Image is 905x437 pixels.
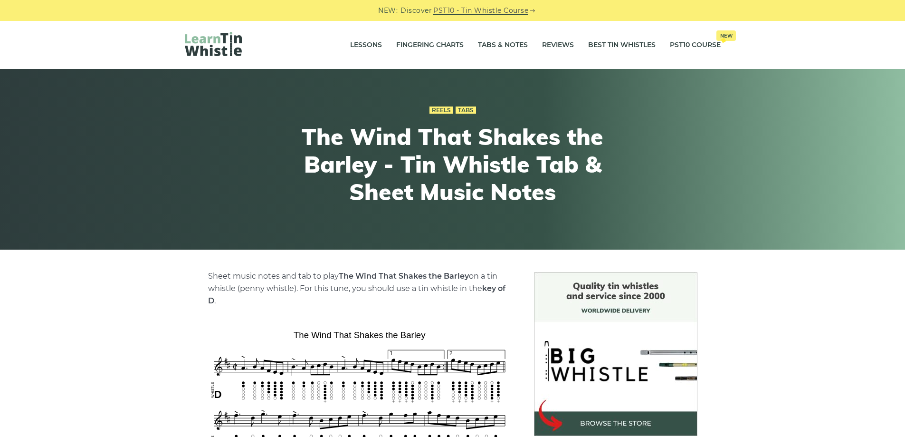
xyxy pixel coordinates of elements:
[350,33,382,57] a: Lessons
[429,107,453,114] a: Reels
[588,33,656,57] a: Best Tin Whistles
[208,284,505,305] strong: key of D
[456,107,476,114] a: Tabs
[670,33,721,57] a: PST10 CourseNew
[534,272,697,436] img: BigWhistle Tin Whistle Store
[716,30,736,41] span: New
[339,272,469,281] strong: The Wind That Shakes the Barley
[396,33,464,57] a: Fingering Charts
[278,123,628,205] h1: The Wind That Shakes the Barley - Tin Whistle Tab & Sheet Music Notes
[208,270,511,307] p: Sheet music notes and tab to play on a tin whistle (penny whistle). For this tune, you should use...
[478,33,528,57] a: Tabs & Notes
[542,33,574,57] a: Reviews
[185,32,242,56] img: LearnTinWhistle.com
